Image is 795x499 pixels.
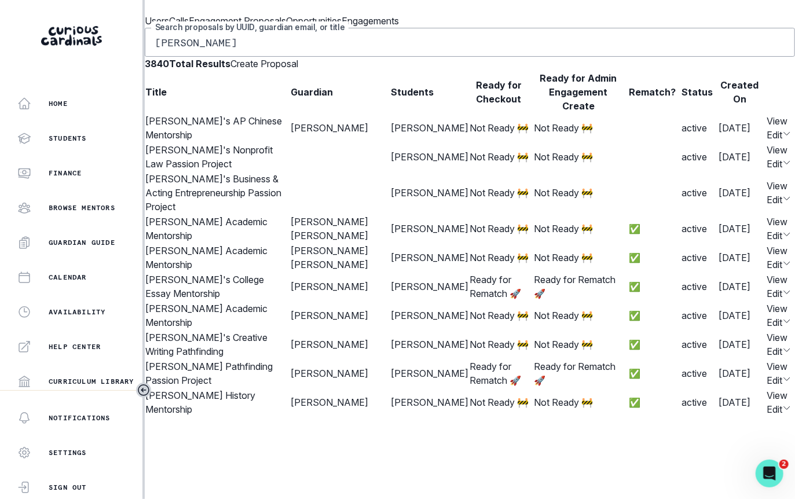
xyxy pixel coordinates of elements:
[390,214,469,243] td: [PERSON_NAME]
[682,281,707,292] span: active
[230,58,298,69] a: Create Proposal
[470,78,527,106] div: Ready for Checkout
[782,230,792,239] button: row menu
[145,171,290,214] td: [PERSON_NAME]'s Business & Acting Entrepreneurship Passion Project
[718,359,766,388] td: [DATE]
[145,214,290,243] td: [PERSON_NAME] Academic Mentorship
[145,142,290,171] td: [PERSON_NAME]'s Nonprofit Law Passion Project
[767,179,787,193] button: View
[290,301,390,330] td: [PERSON_NAME]
[290,113,390,142] td: [PERSON_NAME]
[145,243,290,272] td: [PERSON_NAME] Academic Mentorship
[767,114,787,128] button: View
[189,14,286,28] p: Engagement Proposals
[629,366,680,380] p: ✅
[470,187,529,199] span: Not Ready 🚧
[682,151,707,163] span: active
[145,301,290,330] td: [PERSON_NAME] Academic Mentorship
[470,361,521,386] span: Ready for Rematch 🚀
[767,388,787,402] button: View
[49,483,87,492] p: Sign Out
[782,375,792,384] button: row menu
[390,330,469,359] td: [PERSON_NAME]
[782,259,792,268] button: row menu
[682,397,707,408] span: active
[390,113,469,142] td: [PERSON_NAME]
[390,243,469,272] td: [PERSON_NAME]
[767,315,782,329] button: Edit
[470,223,529,234] span: Not Ready 🚧
[767,302,787,315] button: View
[534,122,593,134] span: Not Ready 🚧
[470,252,529,263] span: Not Ready 🚧
[390,142,469,171] td: [PERSON_NAME]
[767,229,782,243] button: Edit
[391,85,434,99] div: Students
[767,128,782,142] button: Edit
[390,388,469,417] td: [PERSON_NAME]
[682,339,707,350] span: active
[534,71,623,113] div: Ready for Admin Engagement Create
[49,413,111,423] p: Notifications
[290,388,390,417] td: [PERSON_NAME]
[767,359,787,373] button: View
[682,122,707,134] span: active
[49,307,105,317] p: Availability
[682,223,707,234] span: active
[390,359,469,388] td: [PERSON_NAME]
[767,287,782,300] button: Edit
[49,168,82,178] p: Finance
[782,317,792,326] button: row menu
[145,272,290,301] td: [PERSON_NAME]'s College Essay Mentorship
[145,359,290,388] td: [PERSON_NAME] Pathfinding Passion Project
[49,342,101,351] p: Help Center
[629,222,680,236] p: ✅
[767,157,782,171] button: Edit
[534,310,593,321] span: Not Ready 🚧
[782,158,792,167] button: row menu
[767,193,782,207] button: Edit
[718,301,766,330] td: [DATE]
[629,395,680,409] p: ✅
[41,26,102,46] img: Curious Cardinals Logo
[718,171,766,214] td: [DATE]
[767,273,787,287] button: View
[682,85,713,99] div: Status
[767,344,782,358] button: Edit
[534,151,593,163] span: Not Ready 🚧
[390,171,469,214] td: [PERSON_NAME]
[767,331,787,344] button: View
[49,99,68,108] p: Home
[145,330,290,359] td: [PERSON_NAME]'s Creative Writing Pathfinding
[718,214,766,243] td: [DATE]
[534,274,616,299] span: Ready for Rematch 🚀
[470,310,529,321] span: Not Ready 🚧
[767,215,787,229] button: View
[534,397,593,408] span: Not Ready 🚧
[718,330,766,359] td: [DATE]
[718,272,766,301] td: [DATE]
[390,301,469,330] td: [PERSON_NAME]
[767,244,787,258] button: View
[290,359,390,388] td: [PERSON_NAME]
[136,383,151,398] button: Toggle sidebar
[782,129,792,138] button: row menu
[290,243,390,272] td: [PERSON_NAME] [PERSON_NAME]
[782,194,792,203] button: row menu
[145,388,290,417] td: [PERSON_NAME] History Mentorship
[49,238,115,247] p: Guardian Guide
[145,113,290,142] td: [PERSON_NAME]'s AP Chinese Mentorship
[534,252,593,263] span: Not Ready 🚧
[49,377,134,386] p: Curriculum Library
[290,272,390,301] td: [PERSON_NAME]
[470,122,529,134] span: Not Ready 🚧
[286,14,342,28] p: Opportunities
[169,14,189,28] p: Calls
[470,339,529,350] span: Not Ready 🚧
[629,85,676,99] div: Rematch?
[629,337,680,351] p: ✅
[49,134,87,143] p: Students
[534,361,616,386] span: Ready for Rematch 🚀
[718,388,766,417] td: [DATE]
[534,339,593,350] span: Not Ready 🚧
